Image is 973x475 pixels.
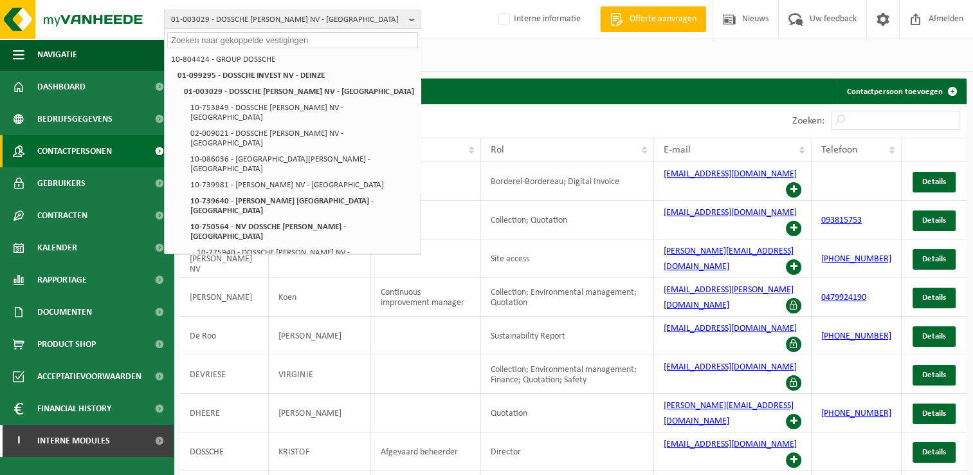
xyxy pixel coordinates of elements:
[913,249,956,270] a: Details
[177,71,325,80] strong: 01-099295 - DOSSCHE INVEST NV - DEINZE
[922,409,946,418] span: Details
[37,264,87,296] span: Rapportage
[269,433,371,471] td: KRISTOF
[922,216,946,225] span: Details
[180,355,269,394] td: DEVRIESE
[37,39,77,71] span: Navigatie
[37,393,111,425] span: Financial History
[922,255,946,263] span: Details
[664,401,794,426] a: [PERSON_NAME][EMAIL_ADDRESS][DOMAIN_NAME]
[664,285,794,310] a: [EMAIL_ADDRESS][PERSON_NAME][DOMAIN_NAME]
[821,331,891,341] a: [PHONE_NUMBER]
[491,145,504,155] span: Rol
[269,317,371,355] td: [PERSON_NAME]
[913,210,956,231] a: Details
[913,326,956,347] a: Details
[193,245,418,270] li: 10-775940 - DOSSCHE [PERSON_NAME] NV - [GEOGRAPHIC_DATA]
[821,293,866,303] a: 0479924190
[167,51,418,68] li: 10-804424 - GROUP DOSSCHE
[269,394,371,433] td: [PERSON_NAME]
[481,317,654,355] td: Sustainability Report
[664,145,691,155] span: E-mail
[180,394,269,433] td: DHEERE
[269,355,371,394] td: VIRGINIE
[37,200,87,232] span: Contracten
[481,162,654,201] td: Borderel-Bordereau; Digital Invoice
[186,151,418,177] li: 10-086036 - [GEOGRAPHIC_DATA][PERSON_NAME] - [GEOGRAPHIC_DATA]
[186,100,418,126] li: 10-753849 - DOSSCHE [PERSON_NAME] NV - [GEOGRAPHIC_DATA]
[664,169,797,179] a: [EMAIL_ADDRESS][DOMAIN_NAME]
[664,208,797,218] a: [EMAIL_ADDRESS][DOMAIN_NAME]
[269,278,371,317] td: Koen
[164,10,421,29] button: 01-003029 - DOSSCHE [PERSON_NAME] NV - [GEOGRAPHIC_DATA]
[922,448,946,456] span: Details
[190,223,346,241] strong: 10-750564 - NV DOSSCHE [PERSON_NAME] - [GEOGRAPHIC_DATA]
[37,360,141,393] span: Acceptatievoorwaarden
[600,6,706,32] a: Offerte aanvragen
[837,79,965,104] a: Contactpersoon toevoegen
[37,232,77,264] span: Kalender
[481,278,654,317] td: Collection; Environmental management; Quotation
[821,409,891,418] a: [PHONE_NUMBER]
[37,328,96,360] span: Product Shop
[922,332,946,340] span: Details
[481,394,654,433] td: Quotation
[626,13,700,26] span: Offerte aanvragen
[664,247,794,272] a: [PERSON_NAME][EMAIL_ADDRESS][DOMAIN_NAME]
[37,71,86,103] span: Dashboard
[37,425,110,457] span: Interne modules
[481,239,654,278] td: Site access
[913,172,956,192] a: Details
[821,254,891,264] a: [PHONE_NUMBER]
[922,178,946,186] span: Details
[180,317,269,355] td: De Roo
[180,278,269,317] td: [PERSON_NAME]
[37,135,112,167] span: Contactpersonen
[913,442,956,463] a: Details
[371,433,481,471] td: Afgevaard beheerder
[167,32,418,48] input: Zoeken naar gekoppelde vestigingen
[37,103,113,135] span: Bedrijfsgegevens
[821,216,862,225] a: 093815753
[913,365,956,386] a: Details
[186,126,418,151] li: 02-009021 - DOSSCHE [PERSON_NAME] NV - [GEOGRAPHIC_DATA]
[190,197,374,215] strong: 10-739640 - [PERSON_NAME] [GEOGRAPHIC_DATA] - [GEOGRAPHIC_DATA]
[481,355,654,394] td: Collection; Environmental management; Finance; Quotation; Safety
[37,167,86,200] span: Gebruikers
[13,425,24,457] span: I
[180,239,269,278] td: C4DRV DOSSCHE [PERSON_NAME] NV
[913,404,956,424] a: Details
[496,10,581,29] label: Interne informatie
[371,278,481,317] td: Continuous improvement manager
[180,433,269,471] td: DOSSCHE
[821,145,857,155] span: Telefoon
[664,324,797,333] a: [EMAIL_ADDRESS][DOMAIN_NAME]
[922,371,946,379] span: Details
[922,293,946,302] span: Details
[664,440,797,449] a: [EMAIL_ADDRESS][DOMAIN_NAME]
[792,116,824,126] label: Zoeken:
[481,201,654,239] td: Collection; Quotation
[913,288,956,308] a: Details
[481,433,654,471] td: Director
[664,362,797,372] a: [EMAIL_ADDRESS][DOMAIN_NAME]
[171,10,404,30] span: 01-003029 - DOSSCHE [PERSON_NAME] NV - [GEOGRAPHIC_DATA]
[184,88,414,96] strong: 01-003029 - DOSSCHE [PERSON_NAME] NV - [GEOGRAPHIC_DATA]
[37,296,92,328] span: Documenten
[186,177,418,193] li: 10-739981 - [PERSON_NAME] NV - [GEOGRAPHIC_DATA]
